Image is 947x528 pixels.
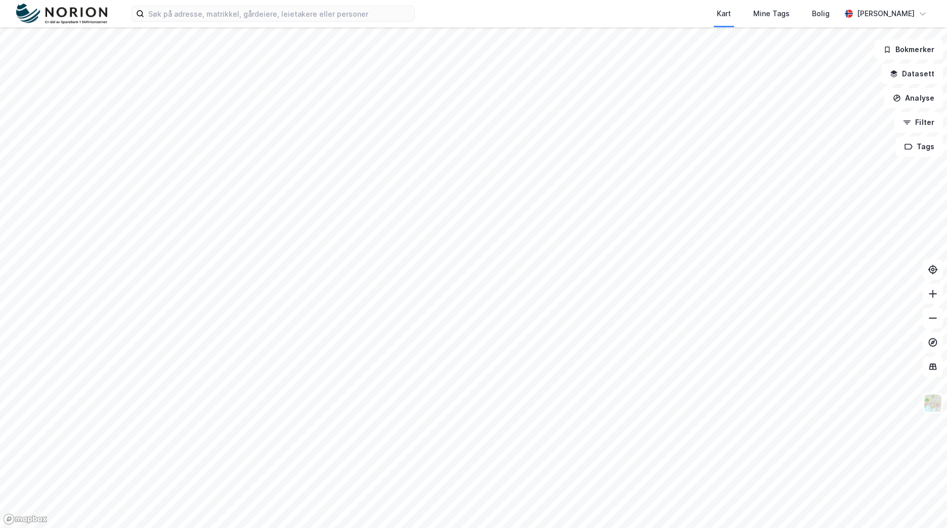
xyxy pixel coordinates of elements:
[857,8,915,20] div: [PERSON_NAME]
[144,6,414,21] input: Søk på adresse, matrikkel, gårdeiere, leietakere eller personer
[753,8,790,20] div: Mine Tags
[812,8,830,20] div: Bolig
[717,8,731,20] div: Kart
[16,4,107,24] img: norion-logo.80e7a08dc31c2e691866.png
